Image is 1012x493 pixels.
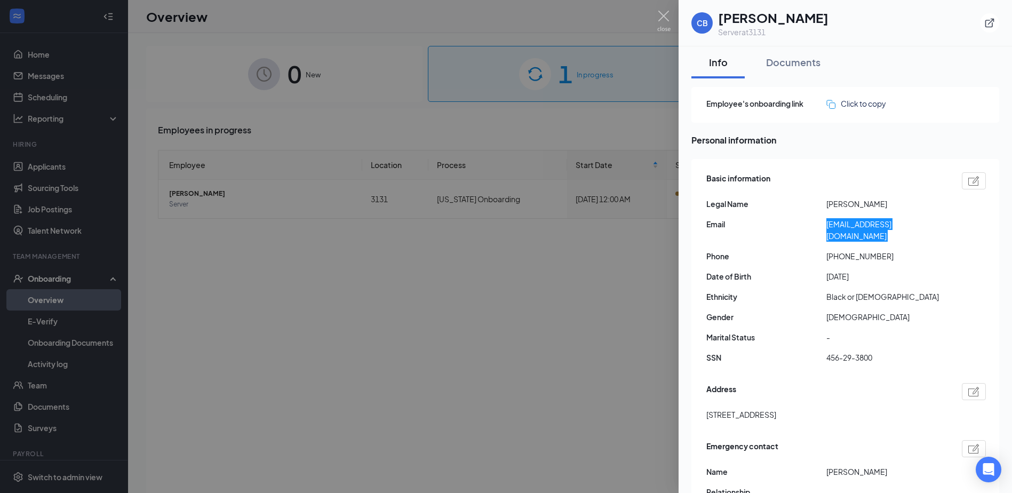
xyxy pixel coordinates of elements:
[697,18,708,28] div: CB
[718,27,828,37] div: Server at 3131
[706,271,826,282] span: Date of Birth
[980,13,999,33] button: ExternalLink
[826,271,946,282] span: [DATE]
[706,172,770,189] span: Basic information
[706,198,826,210] span: Legal Name
[718,9,828,27] h1: [PERSON_NAME]
[706,440,778,457] span: Emergency contact
[826,311,946,323] span: [DEMOGRAPHIC_DATA]
[826,218,946,242] span: [EMAIL_ADDRESS][DOMAIN_NAME]
[706,352,826,363] span: SSN
[984,18,995,28] svg: ExternalLink
[706,291,826,303] span: Ethnicity
[706,250,826,262] span: Phone
[826,98,886,109] button: Click to copy
[706,218,826,230] span: Email
[706,331,826,343] span: Marital Status
[826,250,946,262] span: [PHONE_NUMBER]
[706,466,826,478] span: Name
[826,331,946,343] span: -
[826,352,946,363] span: 456-29-3800
[826,291,946,303] span: Black or [DEMOGRAPHIC_DATA]
[706,409,776,420] span: [STREET_ADDRESS]
[976,457,1001,482] div: Open Intercom Messenger
[826,466,946,478] span: [PERSON_NAME]
[706,311,826,323] span: Gender
[702,55,734,69] div: Info
[826,198,946,210] span: [PERSON_NAME]
[766,55,820,69] div: Documents
[826,100,835,109] img: click-to-copy.71757273a98fde459dfc.svg
[691,133,999,147] span: Personal information
[706,383,736,400] span: Address
[706,98,826,109] span: Employee's onboarding link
